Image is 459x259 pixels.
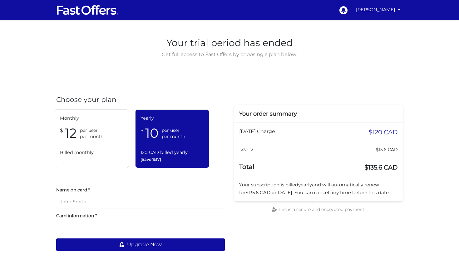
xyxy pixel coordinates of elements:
button: Upgrade Now [56,238,225,251]
iframe: Secure payment input frame [60,225,221,231]
span: $ [141,125,144,135]
label: Name on card * [56,187,225,193]
span: per user [162,127,185,133]
span: Yearly [141,115,204,122]
span: This is a secure and encrypted payment. [272,207,365,212]
label: Card information * [56,213,225,219]
span: $120 CAD [369,128,398,137]
span: $135.6 CAD [364,163,398,172]
span: Get full access to Fast Offers by choosing a plan below: [160,50,299,59]
span: Billed monthly [60,149,124,156]
span: Your order summary [239,110,297,117]
span: $135.6 CAD [245,189,270,195]
span: $ [60,125,63,135]
input: John Smith [56,195,225,208]
span: Your trial period has ended [160,36,299,50]
span: 120 CAD billed yearly [141,149,204,156]
span: 12 [65,125,77,141]
span: (Save %17) [141,156,204,163]
span: per month [80,133,103,140]
span: Total [239,163,254,170]
span: 10 [145,125,159,141]
span: [DATE] Charge [239,128,275,134]
h4: Choose your plan [56,96,225,104]
span: $15.6 CAD [376,145,398,154]
small: 13% HST [239,147,255,151]
a: [PERSON_NAME] [353,4,403,16]
span: per user [80,127,103,133]
span: yearly [298,182,312,188]
span: per month [162,133,185,140]
span: Your subscription is billed and will automatically renew for on . You can cancel any time before ... [239,182,390,195]
span: Monthly [60,115,124,122]
span: [DATE] [276,189,292,195]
